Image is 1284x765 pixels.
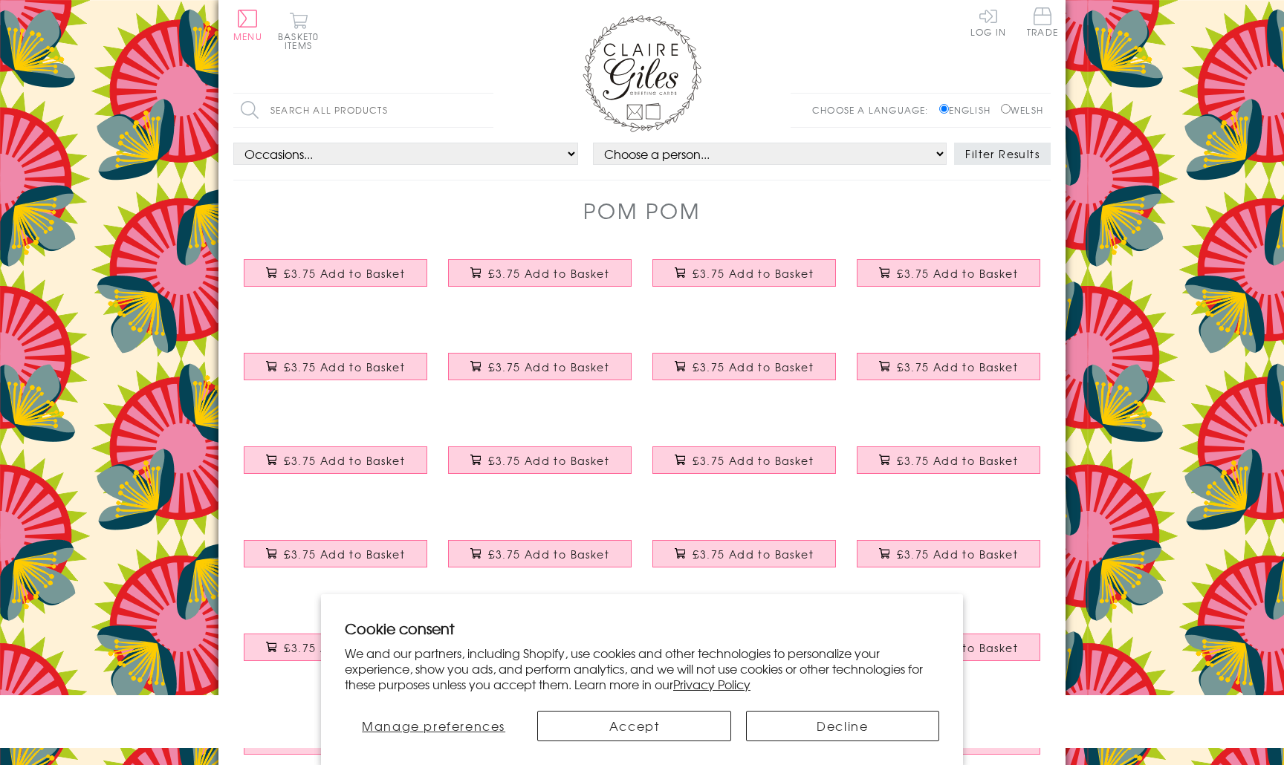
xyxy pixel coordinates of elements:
button: £3.75 Add to Basket [857,259,1041,287]
a: First Holy Communion Card, Pink Flowers, Embellished with pompoms £3.75 Add to Basket [846,342,1051,406]
span: £3.75 Add to Basket [488,453,609,468]
button: £3.75 Add to Basket [448,446,632,474]
h2: Cookie consent [345,618,939,639]
span: £3.75 Add to Basket [488,547,609,561]
a: Sympathy Card, Sorry, Thinking of you, Embellished with pompoms £3.75 Add to Basket [233,342,438,406]
input: English [939,104,949,114]
button: £3.75 Add to Basket [652,446,837,474]
a: Good Luck in your Finals Card, Dots, Embellished with pompoms £3.75 Add to Basket [642,529,846,593]
span: £3.75 Add to Basket [284,640,405,655]
button: £3.75 Add to Basket [448,353,632,380]
h1: Pom Pom [583,195,700,226]
a: First Holy Communion Card, Blue Flowers, Embellished with pompoms £3.75 Add to Basket [642,342,846,406]
button: Basket0 items [278,12,319,50]
span: £3.75 Add to Basket [897,453,1018,468]
input: Search all products [233,94,493,127]
span: £3.75 Add to Basket [284,359,405,374]
button: Accept [537,711,730,741]
a: Trade [1027,7,1058,39]
label: Welsh [1001,103,1043,117]
button: Filter Results [954,143,1051,165]
span: £3.75 Add to Basket [693,266,814,281]
span: £3.75 Add to Basket [284,266,405,281]
input: Welsh [1001,104,1011,114]
a: Wedding Card, Pop! You're Engaged Best News, Embellished with colourful pompoms £3.75 Add to Basket [438,435,642,499]
span: £3.75 Add to Basket [284,547,405,561]
button: £3.75 Add to Basket [244,634,428,661]
span: £3.75 Add to Basket [693,359,814,374]
a: Birthday Card, Flowers, Granddaughter, Happy Birthday, Embellished with pompoms £3.75 Add to Basket [642,248,846,312]
span: £3.75 Add to Basket [488,266,609,281]
span: Manage preferences [362,717,505,735]
button: £3.75 Add to Basket [244,259,428,287]
span: £3.75 Add to Basket [488,359,609,374]
a: Birthday Card, Dotty Circle, Happy Birthday, Nephew, Embellished with pompoms £3.75 Add to Basket [846,248,1051,312]
span: £3.75 Add to Basket [897,359,1018,374]
a: Congratulations National Exam Results Card, Star, Embellished with pompoms £3.75 Add to Basket [846,529,1051,593]
a: A Level Good Luck Card, Dotty Circle, Embellished with pompoms £3.75 Add to Basket [233,529,438,593]
span: £3.75 Add to Basket [693,453,814,468]
a: Log In [970,7,1006,36]
img: Claire Giles Greetings Cards [583,15,701,132]
span: £3.75 Add to Basket [693,547,814,561]
span: £3.75 Add to Basket [897,547,1018,561]
button: £3.75 Add to Basket [857,353,1041,380]
span: £3.75 Add to Basket [284,453,405,468]
button: Menu [233,10,262,41]
button: £3.75 Add to Basket [448,259,632,287]
a: Good Luck Card, Pencil case, First Day of School, Embellished with pompoms £3.75 Add to Basket [642,435,846,499]
button: £3.75 Add to Basket [652,540,837,567]
a: Everyday Card, Trapical Leaves, Happy Birthday , Embellished with pompoms £3.75 Add to Basket [438,248,642,312]
a: Privacy Policy [673,675,750,693]
label: English [939,103,998,117]
button: £3.75 Add to Basket [652,259,837,287]
span: Trade [1027,7,1058,36]
a: Thank you Teacher Card, School, Embellished with pompoms £3.75 Add to Basket [233,622,438,686]
a: Everyday Card, Cat with Balloons, Purrr-fect Birthday, Embellished with pompoms £3.75 Add to Basket [233,248,438,312]
button: £3.75 Add to Basket [652,353,837,380]
a: Christening Baptism Card, Cross and Dove, with love, Embellished with pompoms £3.75 Add to Basket [438,342,642,406]
button: £3.75 Add to Basket [244,446,428,474]
p: Choose a language: [812,103,936,117]
span: Menu [233,30,262,43]
a: Wedding Card, Flowers, Congratulations, Embellished with colourful pompoms £3.75 Add to Basket [233,435,438,499]
input: Search [479,94,493,127]
p: We and our partners, including Shopify, use cookies and other technologies to personalize your ex... [345,645,939,691]
a: Exam Good Luck Card, Stars, Embellished with pompoms £3.75 Add to Basket [846,435,1051,499]
button: £3.75 Add to Basket [244,353,428,380]
button: £3.75 Add to Basket [857,446,1041,474]
button: Decline [746,711,939,741]
button: Manage preferences [345,711,522,741]
button: £3.75 Add to Basket [244,540,428,567]
span: £3.75 Add to Basket [897,266,1018,281]
button: £3.75 Add to Basket [448,540,632,567]
span: 0 items [285,30,319,52]
button: £3.75 Add to Basket [857,540,1041,567]
a: Good Luck in Nationals Card, Dots, Embellished with pompoms £3.75 Add to Basket [438,529,642,593]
